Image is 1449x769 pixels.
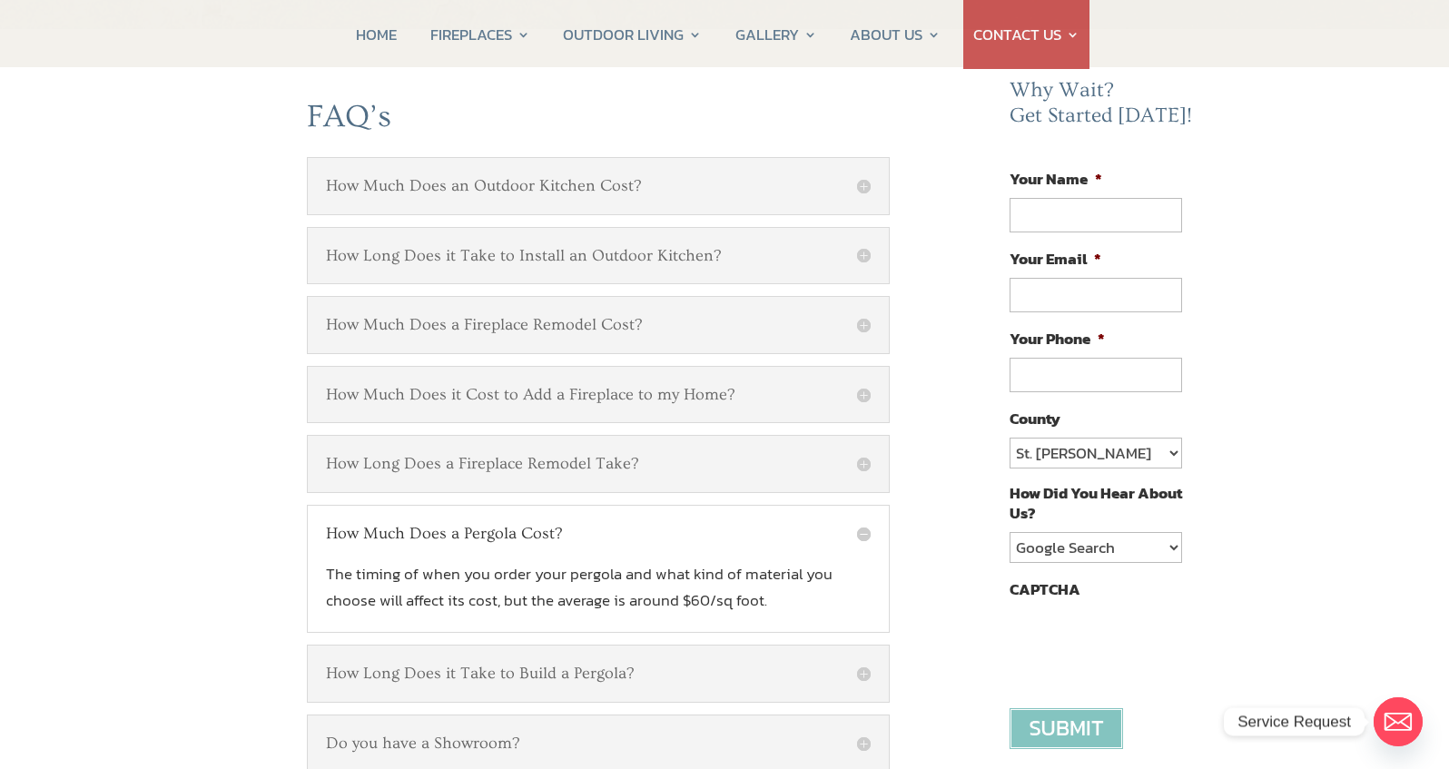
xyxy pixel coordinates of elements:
h5: How Much Does it Cost to Add a Fireplace to my Home? [326,385,871,405]
p: The timing of when you order your pergola and what kind of material you choose will affect its co... [326,561,871,614]
h5: How Long Does it Take to Build a Pergola? [326,664,871,684]
h5: How Long Does a Fireplace Remodel Take? [326,454,871,474]
label: Your Name [1010,169,1102,189]
input: Submit [1010,708,1123,749]
label: County [1010,409,1060,429]
label: Your Phone [1010,329,1105,349]
label: CAPTCHA [1010,579,1080,599]
h5: How Much Does a Fireplace Remodel Cost? [326,315,871,335]
h2: Why Wait? Get Started [DATE]! [1010,78,1197,137]
iframe: reCAPTCHA [1010,608,1286,679]
h5: How Long Does it Take to Install an Outdoor Kitchen? [326,246,871,266]
h5: Do you have a Showroom? [326,734,871,754]
h5: How Much Does a Pergola Cost? [326,524,871,544]
h1: FAQ’s [307,98,890,145]
a: Email [1374,697,1423,746]
h5: How Much Does an Outdoor Kitchen Cost? [326,176,871,196]
label: Your Email [1010,249,1101,269]
label: How Did You Hear About Us? [1010,483,1182,523]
